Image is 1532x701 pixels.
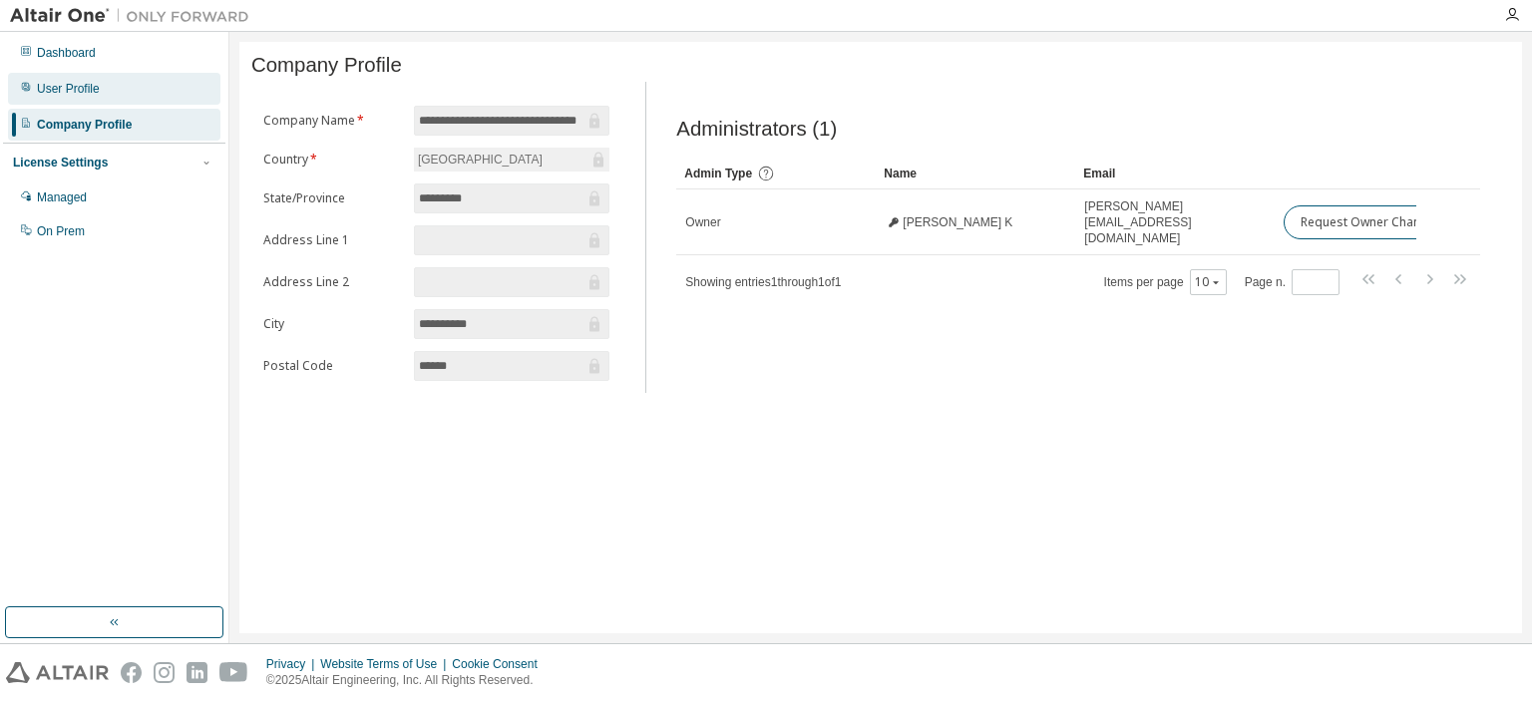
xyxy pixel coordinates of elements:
div: Privacy [266,656,320,672]
label: Address Line 2 [263,274,402,290]
div: On Prem [37,223,85,239]
div: Cookie Consent [452,656,549,672]
div: Company Profile [37,117,132,133]
img: youtube.svg [219,662,248,683]
div: Managed [37,189,87,205]
img: facebook.svg [121,662,142,683]
div: Name [884,158,1067,189]
label: Country [263,152,402,168]
p: © 2025 Altair Engineering, Inc. All Rights Reserved. [266,672,550,689]
img: Altair One [10,6,259,26]
img: instagram.svg [154,662,175,683]
div: Website Terms of Use [320,656,452,672]
div: [GEOGRAPHIC_DATA] [415,149,546,171]
img: linkedin.svg [187,662,207,683]
span: Administrators (1) [676,118,837,141]
img: altair_logo.svg [6,662,109,683]
span: Company Profile [251,54,402,77]
span: Showing entries 1 through 1 of 1 [685,275,841,289]
label: Company Name [263,113,402,129]
span: Items per page [1104,269,1227,295]
span: Owner [685,214,720,230]
div: [GEOGRAPHIC_DATA] [414,148,609,172]
div: License Settings [13,155,108,171]
div: Email [1083,158,1267,189]
label: Address Line 1 [263,232,402,248]
button: 10 [1195,274,1222,290]
label: City [263,316,402,332]
span: Admin Type [684,167,752,180]
div: User Profile [37,81,100,97]
button: Request Owner Change [1284,205,1452,239]
span: [PERSON_NAME][EMAIL_ADDRESS][DOMAIN_NAME] [1084,198,1266,246]
div: Dashboard [37,45,96,61]
span: Page n. [1245,269,1340,295]
label: State/Province [263,190,402,206]
label: Postal Code [263,358,402,374]
span: [PERSON_NAME] K [903,214,1012,230]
